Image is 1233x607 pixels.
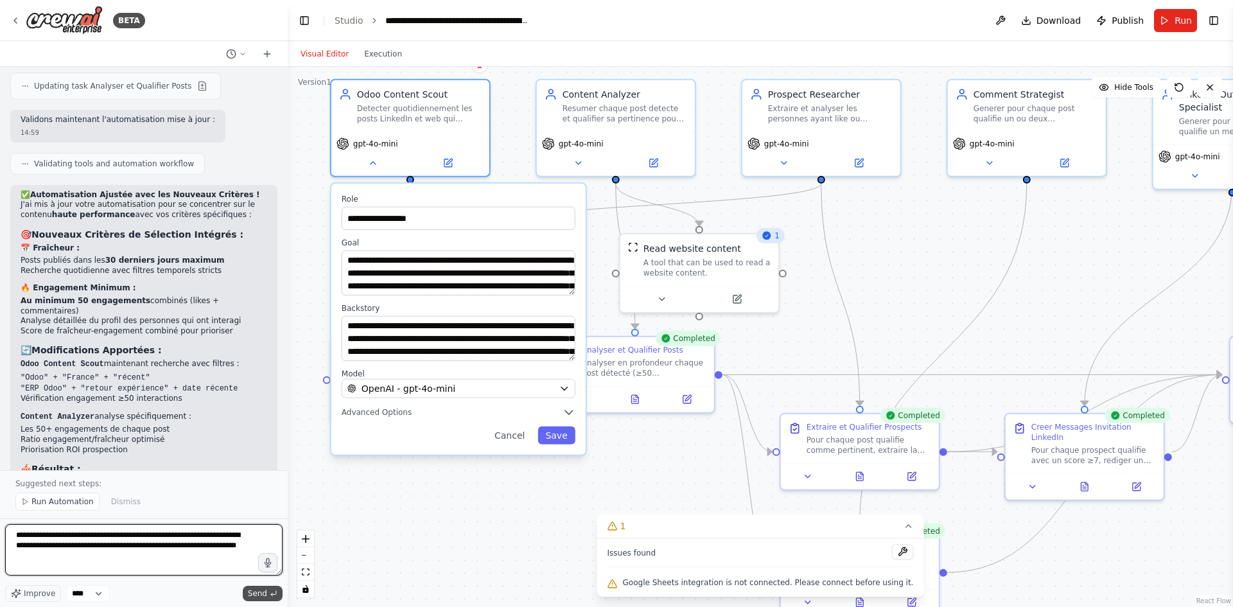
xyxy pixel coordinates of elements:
g: Edge from 9a686a54-ba70-4bf8-a664-924a7c4417fc to 6471d516-0409-4e88-9b06-500ad837be40 [815,184,866,406]
button: toggle interactivity [297,581,314,597]
nav: breadcrumb [335,14,530,27]
p: Suggested next steps: [15,479,272,489]
span: Improve [24,588,55,599]
label: Role [342,194,575,204]
g: Edge from e8ddaa50-994c-45b4-b60f-e915257b57a8 to cc8f5a80-f773-4ab9-aab2-e5fbdf909986 [609,184,642,329]
g: Edge from 6471d516-0409-4e88-9b06-500ad837be40 to 57ffd1cb-52dd-43f2-8f3c-e5426926f764 [947,445,997,458]
h2: ✅ [21,190,267,200]
button: Cancel [487,427,532,444]
div: Comment StrategistGenerer pour chaque post qualifie un ou deux commentaires courts, utiles et non... [947,79,1107,177]
li: Posts publiés dans les [21,256,267,266]
div: Generer pour chaque post qualifie un ou deux commentaires courts, utiles et non promotionnels en ... [974,103,1098,124]
span: Google Sheets integration is not connected. Please connect before using it. [623,577,914,588]
g: Edge from 57ffd1cb-52dd-43f2-8f3c-e5426926f764 to 409e7ba9-4aff-4281-b274-f3bff0b0af56 [1172,368,1222,458]
button: Open in side panel [1114,479,1159,495]
span: Send [248,588,267,599]
button: zoom in [297,531,314,547]
div: Prospect Researcher [768,88,893,101]
g: Edge from cc8f5a80-f773-4ab9-aab2-e5fbdf909986 to 409e7ba9-4aff-4281-b274-f3bff0b0af56 [722,368,1222,381]
code: Content Analyzer [21,412,94,421]
a: React Flow attribution [1196,597,1231,604]
div: BETA [113,13,145,28]
label: Goal [342,238,575,248]
button: Advanced Options [342,406,575,419]
button: Open in side panel [889,469,934,484]
button: View output [608,392,662,407]
div: Detecter quotidiennement les posts LinkedIn et web qui mentionnent Odoo en [GEOGRAPHIC_DATA] et [... [357,103,482,124]
button: Execution [356,46,410,62]
span: gpt-4o-mini [559,139,604,149]
div: Version 1 [298,77,331,87]
g: Edge from cc8f5a80-f773-4ab9-aab2-e5fbdf909986 to 6471d516-0409-4e88-9b06-500ad837be40 [722,368,773,458]
button: Open in side panel [665,392,709,407]
span: Hide Tools [1114,82,1153,92]
button: Improve [5,585,61,602]
button: Send [243,586,283,601]
span: Run Automation [31,497,94,507]
button: Open in side panel [617,155,690,171]
li: Ratio engagement/fraîcheur optimisé [21,435,267,445]
div: CompletedAnalyser et Qualifier PostsAnalyser en profondeur chaque post détecté (≥50 engagements, ... [555,336,715,414]
strong: Modifications Apportées : [31,345,162,355]
g: Edge from 8bc90723-7621-4d1b-85e4-ec1c71aa639a to de440b0e-508a-4a21-9393-91fca8db1308 [853,184,1033,522]
button: Open in side panel [412,155,484,171]
li: Priorisation ROI prospection [21,445,267,455]
span: Advanced Options [342,407,412,418]
div: Extraire et analyser les personnes ayant like ou commente les posts pertinents. Dedupliquer et fi... [768,103,893,124]
p: Validons maintenant l'automatisation mise à jour : [21,115,215,125]
span: gpt-4o-mini [970,139,1015,149]
li: Analyse détaillée du profil des personnes qui ont interagi [21,316,267,326]
button: Show right sidebar [1205,12,1223,30]
button: View output [832,469,887,484]
li: combinés (likes + commentaires) [21,296,267,316]
g: Edge from de440b0e-508a-4a21-9393-91fca8db1308 to 409e7ba9-4aff-4281-b274-f3bff0b0af56 [947,368,1222,579]
div: Pour chaque post qualifie comme pertinent, extraire la liste complete des personnes ayant like, c... [807,435,931,455]
g: Edge from 9a686a54-ba70-4bf8-a664-924a7c4417fc to b683cced-f6ad-42c7-9a94-1b4c39a4d373 [487,184,828,226]
div: Completed [880,408,945,423]
button: Hide Tools [1091,77,1161,98]
g: Edge from 6471d516-0409-4e88-9b06-500ad837be40 to 409e7ba9-4aff-4281-b274-f3bff0b0af56 [947,368,1222,458]
div: Pour chaque prospect qualifie avec un score ≥7, rediger un message d'invitation LinkedIn personna... [1031,445,1156,466]
label: Backstory [342,303,575,313]
div: Prospect ResearcherExtraire et analyser les personnes ayant like ou commente les posts pertinents... [741,79,902,177]
button: Download [1016,9,1087,32]
div: Creer Messages Invitation LinkedIn [1031,422,1156,443]
span: 1 [774,231,780,241]
p: maintenant recherche avec filtres : [21,359,267,370]
code: "ERP Odoo" + "retour expérience" + date récente [21,384,238,393]
img: ScrapeWebsiteTool [628,242,638,252]
strong: Résultat : [31,464,81,474]
strong: 30 derniers jours maximum [105,256,225,265]
div: Pour chaque post ayant un score de pertinence ≥7, generer 1-2 commentaires courts et strategiques... [807,561,931,581]
button: Dismiss [105,493,147,511]
div: Completed [1105,408,1169,423]
button: Delete node [471,57,488,73]
div: Completed [655,331,720,346]
h3: 🔄 [21,344,267,356]
button: Open in side panel [823,155,895,171]
div: Completed [880,523,945,539]
div: Odoo Content ScoutDetecter quotidiennement les posts LinkedIn et web qui mentionnent Odoo en [GEO... [330,79,491,177]
button: Hide left sidebar [295,12,313,30]
span: 1 [620,520,626,532]
button: Open in side panel [1028,155,1101,171]
span: Validating tools and automation workflow [34,159,194,169]
div: Content AnalyzerResumer chaque post detecte et qualifier sa pertinence pour {company_name} en eva... [536,79,696,177]
span: gpt-4o-mini [764,139,809,149]
span: gpt-4o-mini [353,139,398,149]
div: Analyser en profondeur chaque post détecté (≥50 engagements, ≤30 jours) pour évaluer sa pertinenc... [582,358,706,378]
button: Save [538,427,575,444]
span: Issues found [608,548,656,558]
strong: 📅 Fraîcheur : [21,243,80,252]
div: Odoo Content Scout [357,88,482,101]
li: Score de fraîcheur-engagement combiné pour prioriser [21,326,267,337]
span: Updating task Analyser et Qualifier Posts [34,81,192,91]
h3: 🎪 [21,462,267,475]
button: OpenAI - gpt-4o-mini [342,379,575,398]
span: gpt-4o-mini [1175,152,1220,162]
div: Comment Strategist [974,88,1098,101]
span: Dismiss [111,497,141,507]
span: Publish [1112,14,1144,27]
div: 14:59 [21,128,215,137]
li: Vérification engagement ≥50 interactions [21,394,267,404]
